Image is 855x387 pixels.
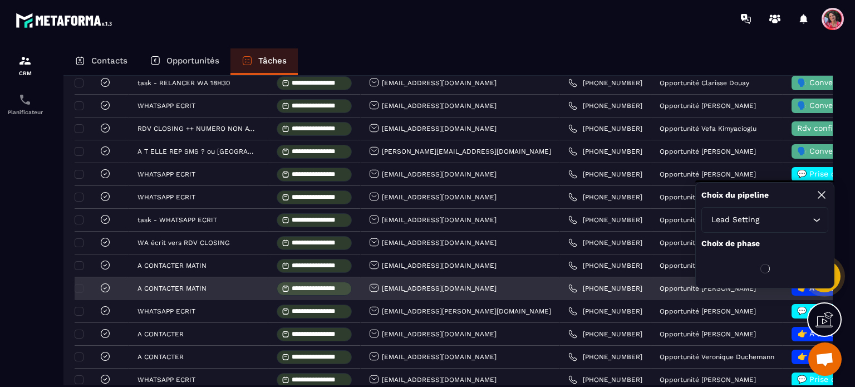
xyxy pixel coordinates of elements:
[3,46,47,85] a: formationformationCRM
[18,54,32,67] img: formation
[568,261,642,270] a: [PHONE_NUMBER]
[709,214,761,226] span: Lead Setting
[568,375,642,384] a: [PHONE_NUMBER]
[660,148,756,155] p: Opportunité [PERSON_NAME]
[3,85,47,124] a: schedulerschedulerPlanificateur
[137,376,195,384] p: WHATSAPP ECRIT
[660,170,756,178] p: Opportunité [PERSON_NAME]
[808,342,842,376] div: Ouvrir le chat
[137,239,230,247] p: WA écrit vers RDV CLOSING
[798,352,841,361] span: 👉 A traiter
[798,329,841,338] span: 👉 A traiter
[701,190,769,200] p: Choix du pipeline
[568,215,642,224] a: [PHONE_NUMBER]
[3,70,47,76] p: CRM
[660,125,756,133] p: Opportunité Vefa Kimyacioglu
[568,352,642,361] a: [PHONE_NUMBER]
[568,170,642,179] a: [PHONE_NUMBER]
[137,193,195,201] p: WHATSAPP ECRIT
[701,238,828,249] p: Choix de phase
[660,216,756,224] p: Opportunité [PERSON_NAME]
[137,262,207,270] p: A CONTACTER MATIN
[568,307,642,316] a: [PHONE_NUMBER]
[16,10,116,31] img: logo
[137,330,184,338] p: A CONTACTER
[660,307,756,315] p: Opportunité [PERSON_NAME]
[137,102,195,110] p: WHATSAPP ECRIT
[568,284,642,293] a: [PHONE_NUMBER]
[568,193,642,202] a: [PHONE_NUMBER]
[137,125,257,133] p: RDV CLOSING ++ NUMERO NON ATTRIBUE
[568,238,642,247] a: [PHONE_NUMBER]
[660,79,749,87] p: Opportunité Clarisse Douay
[660,193,756,201] p: Opportunité [PERSON_NAME]
[137,79,230,87] p: task - RELANCER WA 18H30
[660,239,756,247] p: Opportunité [PERSON_NAME]
[137,353,184,361] p: A CONTACTER
[761,214,810,226] input: Search for option
[230,48,298,75] a: Tâches
[660,376,756,384] p: Opportunité [PERSON_NAME]
[91,56,127,66] p: Contacts
[568,79,642,87] a: [PHONE_NUMBER]
[660,353,774,361] p: Opportunité Veronique Duchemann
[18,93,32,106] img: scheduler
[258,56,287,66] p: Tâches
[137,307,195,315] p: WHATSAPP ECRIT
[568,330,642,339] a: [PHONE_NUMBER]
[137,216,217,224] p: task - WHATSAPP ECRIT
[568,101,642,110] a: [PHONE_NUMBER]
[63,48,139,75] a: Contacts
[568,124,642,133] a: [PHONE_NUMBER]
[137,170,195,178] p: WHATSAPP ECRIT
[660,285,756,292] p: Opportunité [PERSON_NAME]
[568,147,642,156] a: [PHONE_NUMBER]
[701,207,828,233] div: Search for option
[660,102,756,110] p: Opportunité [PERSON_NAME]
[137,148,257,155] p: A T ELLE REP SMS ? ou [GEOGRAPHIC_DATA]?
[166,56,219,66] p: Opportunités
[3,109,47,115] p: Planificateur
[137,285,207,292] p: A CONTACTER MATIN
[660,330,756,338] p: Opportunité [PERSON_NAME]
[139,48,230,75] a: Opportunités
[660,262,756,270] p: Opportunité [PERSON_NAME]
